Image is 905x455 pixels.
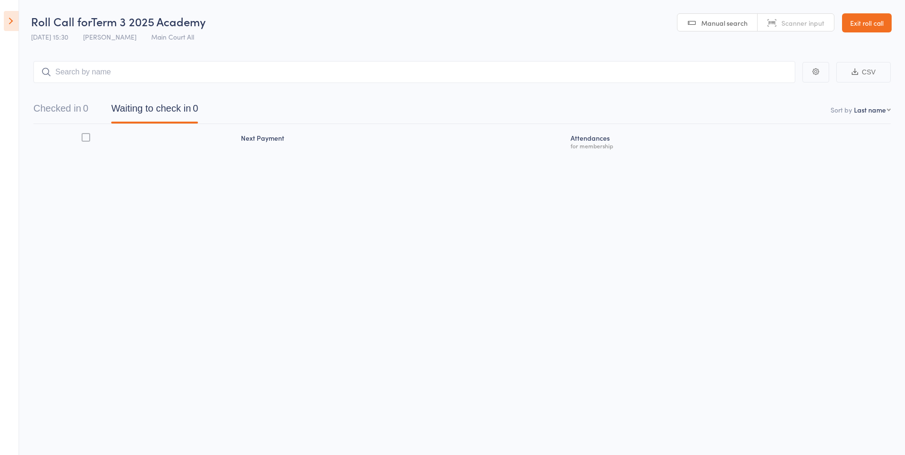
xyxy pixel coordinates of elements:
[83,32,136,41] span: [PERSON_NAME]
[854,105,886,114] div: Last name
[836,62,891,83] button: CSV
[31,13,91,29] span: Roll Call for
[193,103,198,114] div: 0
[571,143,887,149] div: for membership
[237,128,567,154] div: Next Payment
[842,13,892,32] a: Exit roll call
[111,98,198,124] button: Waiting to check in0
[151,32,194,41] span: Main Court All
[567,128,891,154] div: Atten­dances
[701,18,748,28] span: Manual search
[33,61,795,83] input: Search by name
[31,32,68,41] span: [DATE] 15:30
[91,13,206,29] span: Term 3 2025 Academy
[781,18,824,28] span: Scanner input
[831,105,852,114] label: Sort by
[83,103,88,114] div: 0
[33,98,88,124] button: Checked in0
